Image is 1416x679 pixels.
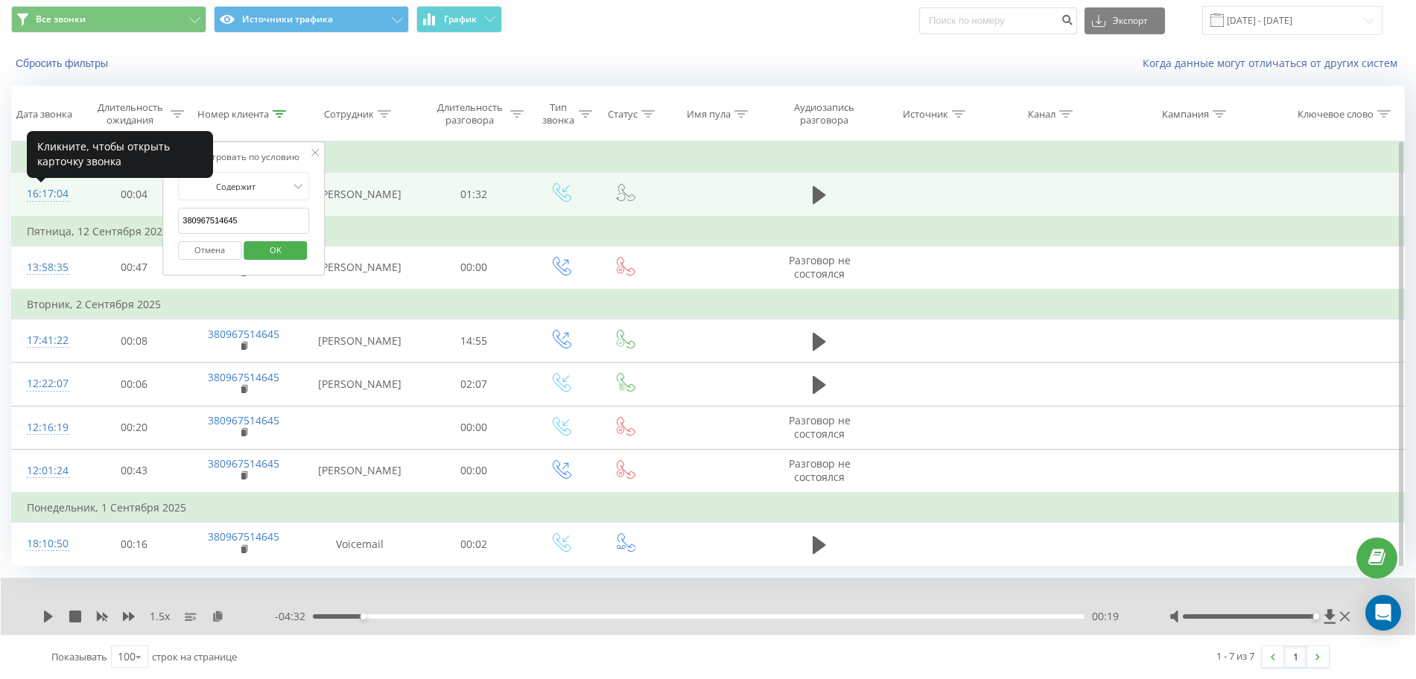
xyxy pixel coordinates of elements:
[197,108,269,121] div: Номер клиента
[80,449,188,493] td: 00:43
[80,173,188,217] td: 00:04
[80,523,188,566] td: 00:16
[36,13,86,25] span: Все звонки
[1313,613,1319,619] div: Accessibility label
[244,241,307,260] button: OK
[11,57,115,70] button: Сбросить фильтры
[11,6,206,33] button: Все звонки
[434,101,507,127] div: Длительность разговора
[420,319,527,363] td: 14:55
[299,523,420,566] td: Voicemail
[903,108,948,121] div: Источник
[27,131,213,178] div: Кликните, чтобы открыть карточку звонка
[178,150,309,165] div: Фильтровать по условию
[1162,108,1209,121] div: Кампания
[208,529,279,543] a: 380967514645
[214,6,409,33] button: Источники трафика
[16,108,72,121] div: Дата звонка
[1085,7,1165,34] button: Экспорт
[208,327,279,341] a: 380967514645
[150,609,170,624] span: 1.5 x
[178,241,241,260] button: Отмена
[1298,108,1374,121] div: Ключевое слово
[1092,609,1119,624] span: 00:19
[27,413,66,442] div: 12:16:19
[1284,646,1307,667] a: 1
[1143,56,1405,70] a: Когда данные могут отличаться от других систем
[27,369,66,398] div: 12:22:07
[80,319,188,363] td: 00:08
[299,319,420,363] td: [PERSON_NAME]
[1216,648,1254,663] div: 1 - 7 из 7
[12,217,1405,246] td: Пятница, 12 Сентября 2025
[420,523,527,566] td: 00:02
[80,363,188,406] td: 00:06
[299,363,420,406] td: [PERSON_NAME]
[781,101,868,127] div: Аудиозапись разговора
[94,101,167,127] div: Длительность ожидания
[420,173,527,217] td: 01:32
[27,456,66,485] div: 12:01:24
[80,246,188,290] td: 00:47
[255,238,296,261] span: OK
[299,173,420,217] td: [PERSON_NAME]
[27,529,66,558] div: 18:10:50
[208,413,279,427] a: 380967514645
[324,108,374,121] div: Сотрудник
[27,326,66,355] div: 17:41:22
[208,370,279,384] a: 380967514645
[789,413,851,441] span: Разговор не состоялся
[420,246,527,290] td: 00:00
[608,108,638,121] div: Статус
[80,406,188,449] td: 00:20
[789,456,851,484] span: Разговор не состоялся
[275,609,313,624] span: - 04:32
[12,290,1405,319] td: Вторник, 2 Сентября 2025
[208,456,279,471] a: 380967514645
[299,246,420,290] td: [PERSON_NAME]
[687,108,731,121] div: Имя пула
[541,101,575,127] div: Тип звонка
[420,449,527,493] td: 00:00
[152,650,237,663] span: строк на странице
[420,406,527,449] td: 00:00
[51,650,107,663] span: Показывать
[361,613,366,619] div: Accessibility label
[27,253,66,282] div: 13:58:35
[420,363,527,406] td: 02:07
[919,7,1077,34] input: Поиск по номеру
[12,493,1405,523] td: Понедельник, 1 Сентября 2025
[444,14,477,25] span: График
[1028,108,1055,121] div: Канал
[789,253,851,281] span: Разговор не состоялся
[118,649,136,664] div: 100
[416,6,502,33] button: График
[27,179,66,208] div: 16:17:04
[299,449,420,493] td: [PERSON_NAME]
[1365,595,1401,631] div: Open Intercom Messenger
[178,208,309,234] input: Введите значение
[12,143,1405,173] td: Понедельник, 15 Сентября 2025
